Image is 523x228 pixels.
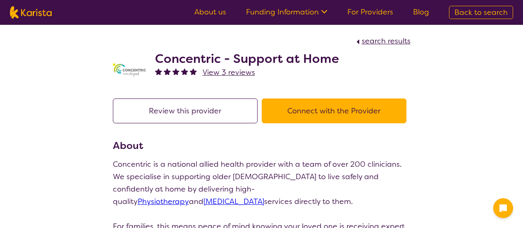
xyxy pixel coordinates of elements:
[190,68,197,75] img: fullstar
[354,36,411,46] a: search results
[362,36,411,46] span: search results
[172,68,179,75] img: fullstar
[449,6,513,19] a: Back to search
[155,68,162,75] img: fullstar
[347,7,393,17] a: For Providers
[203,66,255,79] a: View 3 reviews
[454,7,508,17] span: Back to search
[246,7,327,17] a: Funding Information
[113,106,262,116] a: Review this provider
[181,68,188,75] img: fullstar
[164,68,171,75] img: fullstar
[203,197,264,206] a: [MEDICAL_DATA]
[262,98,406,123] button: Connect with the Provider
[113,138,411,153] h3: About
[262,106,411,116] a: Connect with the Provider
[138,197,189,206] a: Physiotherapy
[10,6,52,19] img: Karista logo
[413,7,429,17] a: Blog
[113,159,401,206] span: Concentric is a national allied health provider with a team of over 200 clinicians. We specialise...
[194,7,226,17] a: About us
[155,51,339,66] h2: Concentric - Support at Home
[203,67,255,77] span: View 3 reviews
[113,98,258,123] button: Review this provider
[113,63,146,77] img: h3dfvoetcbe6d57qsjjs.png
